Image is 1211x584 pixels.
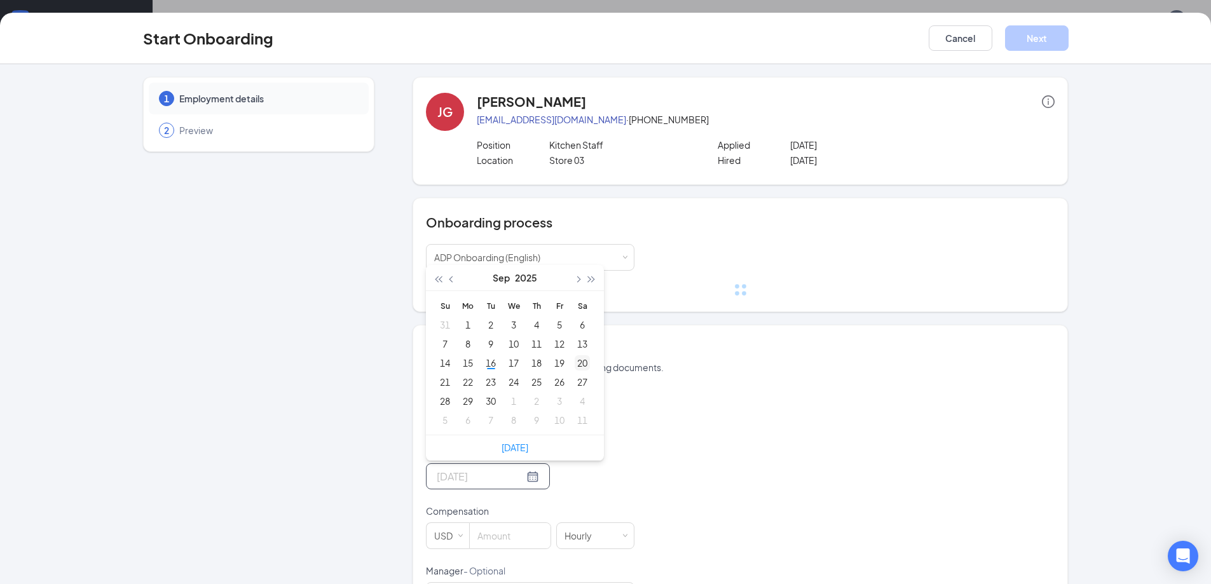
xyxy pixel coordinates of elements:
[502,442,528,453] a: [DATE]
[525,296,548,315] th: Th
[456,315,479,334] td: 2025-09-01
[571,296,594,315] th: Sa
[525,372,548,391] td: 2025-09-25
[506,412,521,428] div: 8
[483,374,498,390] div: 23
[426,505,634,517] p: Compensation
[479,334,502,353] td: 2025-09-09
[434,296,456,315] th: Su
[437,374,453,390] div: 21
[479,411,502,430] td: 2025-10-07
[564,523,601,548] div: Hourly
[463,565,505,576] span: - Optional
[434,523,462,548] div: USD
[552,336,567,351] div: 12
[434,245,549,270] div: [object Object]
[506,317,521,332] div: 3
[552,412,567,428] div: 10
[571,334,594,353] td: 2025-09-13
[456,372,479,391] td: 2025-09-22
[529,412,544,428] div: 9
[164,124,169,137] span: 2
[502,315,525,334] td: 2025-09-03
[434,391,456,411] td: 2025-09-28
[506,355,521,370] div: 17
[456,391,479,411] td: 2025-09-29
[477,114,626,125] a: [EMAIL_ADDRESS][DOMAIN_NAME]
[460,374,476,390] div: 22
[929,25,992,51] button: Cancel
[575,336,590,351] div: 13
[515,265,537,290] button: 2025
[460,393,476,409] div: 29
[460,317,476,332] div: 1
[506,336,521,351] div: 10
[575,374,590,390] div: 27
[502,296,525,315] th: We
[718,154,790,166] p: Hired
[143,27,273,49] h3: Start Onboarding
[548,411,571,430] td: 2025-10-10
[575,355,590,370] div: 20
[502,334,525,353] td: 2025-09-10
[552,317,567,332] div: 5
[479,372,502,391] td: 2025-09-23
[575,412,590,428] div: 11
[552,374,567,390] div: 26
[529,317,544,332] div: 4
[502,411,525,430] td: 2025-10-08
[437,103,453,121] div: JG
[552,393,567,409] div: 3
[437,317,453,332] div: 31
[456,334,479,353] td: 2025-09-08
[179,124,356,137] span: Preview
[426,214,1055,231] h4: Onboarding process
[548,334,571,353] td: 2025-09-12
[718,139,790,151] p: Applied
[549,154,694,166] p: Store 03
[479,315,502,334] td: 2025-09-02
[548,353,571,372] td: 2025-09-19
[575,393,590,409] div: 4
[434,334,456,353] td: 2025-09-07
[437,468,524,484] input: Select date
[479,296,502,315] th: Tu
[477,154,549,166] p: Location
[483,412,498,428] div: 7
[434,411,456,430] td: 2025-10-05
[525,334,548,353] td: 2025-09-11
[477,93,586,111] h4: [PERSON_NAME]
[483,393,498,409] div: 30
[483,336,498,351] div: 9
[164,92,169,105] span: 1
[434,315,456,334] td: 2025-08-31
[549,139,694,151] p: Kitchen Staff
[529,374,544,390] div: 25
[460,336,476,351] div: 8
[571,315,594,334] td: 2025-09-06
[571,372,594,391] td: 2025-09-27
[575,317,590,332] div: 6
[477,113,1055,126] p: · [PHONE_NUMBER]
[434,252,540,263] span: ADP Onboarding (English)
[437,336,453,351] div: 7
[456,411,479,430] td: 2025-10-06
[529,355,544,370] div: 18
[1005,25,1069,51] button: Next
[437,412,453,428] div: 5
[426,341,1055,358] h4: Employment details
[493,265,510,290] button: Sep
[525,315,548,334] td: 2025-09-04
[525,391,548,411] td: 2025-10-02
[502,353,525,372] td: 2025-09-17
[1168,541,1198,571] div: Open Intercom Messenger
[571,353,594,372] td: 2025-09-20
[437,355,453,370] div: 14
[552,355,567,370] div: 19
[426,564,634,577] p: Manager
[434,353,456,372] td: 2025-09-14
[456,353,479,372] td: 2025-09-15
[502,391,525,411] td: 2025-10-01
[483,317,498,332] div: 2
[548,372,571,391] td: 2025-09-26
